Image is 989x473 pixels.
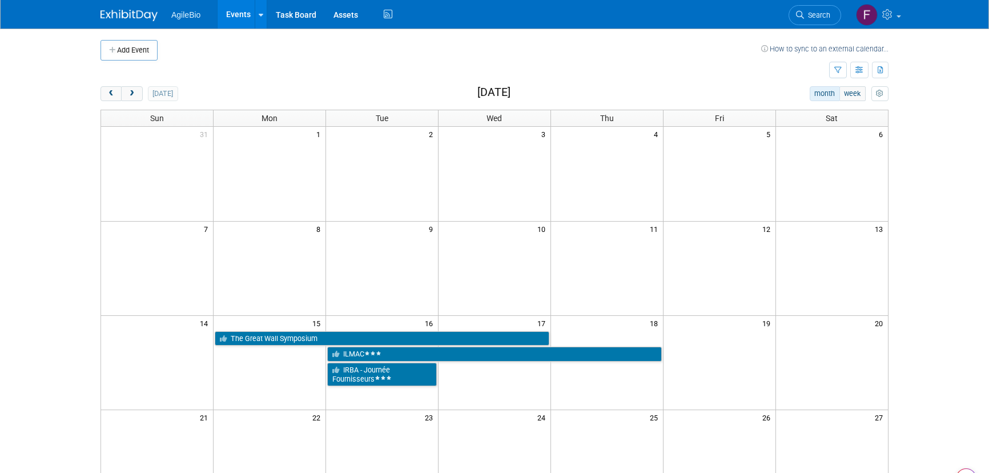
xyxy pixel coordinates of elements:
span: Fri [715,114,724,123]
span: 18 [649,316,663,330]
button: week [839,86,866,101]
span: 17 [536,316,550,330]
button: prev [100,86,122,101]
i: Personalize Calendar [876,90,883,98]
span: Search [804,11,830,19]
span: 27 [874,410,888,424]
span: 4 [653,127,663,141]
span: Thu [600,114,614,123]
span: AgileBio [171,10,200,19]
span: 2 [428,127,438,141]
span: 8 [315,222,325,236]
span: 10 [536,222,550,236]
span: 1 [315,127,325,141]
button: month [810,86,840,101]
span: 16 [424,316,438,330]
a: ILMAC [327,347,662,362]
span: 20 [874,316,888,330]
span: 24 [536,410,550,424]
span: 3 [540,127,550,141]
span: 11 [649,222,663,236]
button: [DATE] [148,86,178,101]
span: 25 [649,410,663,424]
span: 14 [199,316,213,330]
button: Add Event [100,40,158,61]
a: IRBA - Journée Fournisseurs [327,363,437,386]
span: 26 [761,410,775,424]
span: Wed [487,114,502,123]
img: ExhibitDay [100,10,158,21]
span: 5 [765,127,775,141]
a: Search [789,5,841,25]
a: How to sync to an external calendar... [761,45,889,53]
h2: [DATE] [477,86,510,99]
img: Fouad Batel [856,4,878,26]
a: The Great Wall Symposium [215,331,549,346]
button: next [121,86,142,101]
span: 7 [203,222,213,236]
span: 12 [761,222,775,236]
span: Tue [376,114,388,123]
span: 15 [311,316,325,330]
span: Sun [150,114,164,123]
span: Sat [826,114,838,123]
span: 9 [428,222,438,236]
span: 21 [199,410,213,424]
span: 31 [199,127,213,141]
button: myCustomButton [871,86,889,101]
span: Mon [262,114,278,123]
span: 19 [761,316,775,330]
span: 22 [311,410,325,424]
span: 13 [874,222,888,236]
span: 6 [878,127,888,141]
span: 23 [424,410,438,424]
